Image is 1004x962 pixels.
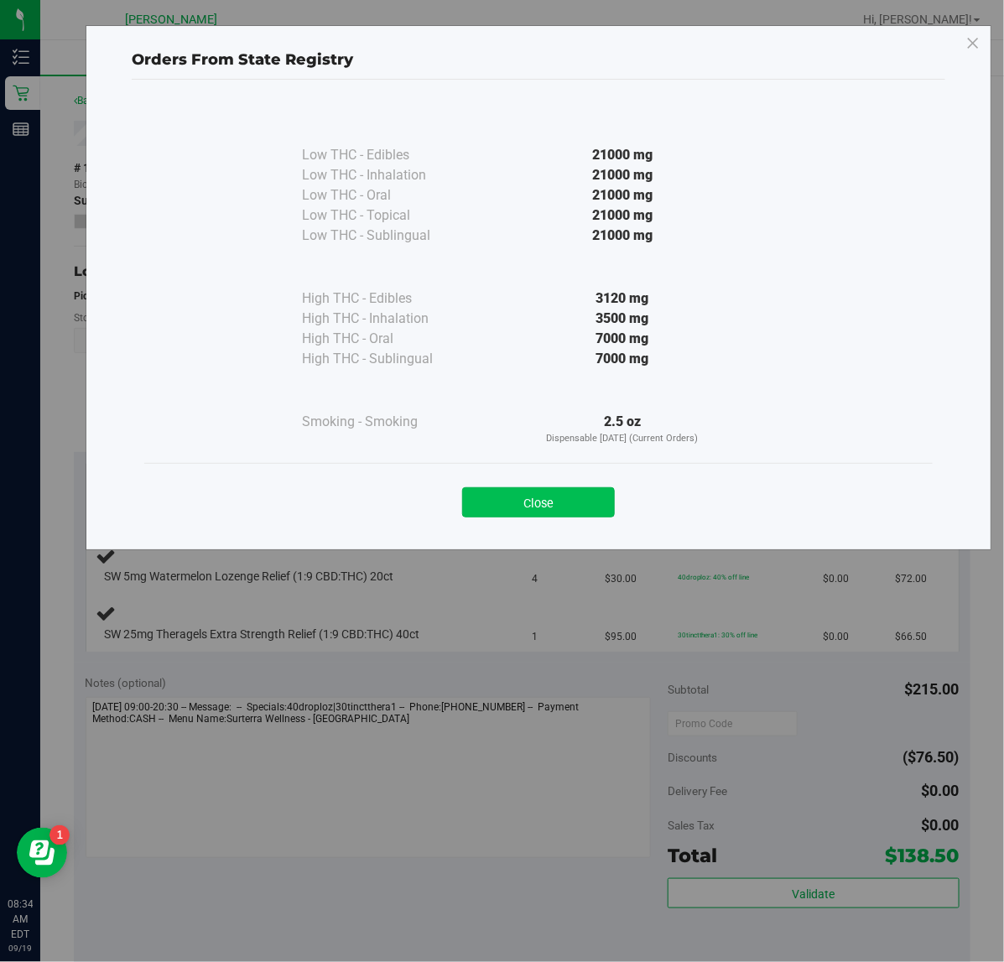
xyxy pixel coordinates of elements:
[302,412,470,432] div: Smoking - Smoking
[302,205,470,226] div: Low THC - Topical
[302,226,470,246] div: Low THC - Sublingual
[470,165,775,185] div: 21000 mg
[302,185,470,205] div: Low THC - Oral
[470,145,775,165] div: 21000 mg
[302,145,470,165] div: Low THC - Edibles
[470,205,775,226] div: 21000 mg
[470,185,775,205] div: 21000 mg
[132,50,353,69] span: Orders From State Registry
[302,349,470,369] div: High THC - Sublingual
[470,226,775,246] div: 21000 mg
[302,289,470,309] div: High THC - Edibles
[302,309,470,329] div: High THC - Inhalation
[470,329,775,349] div: 7000 mg
[470,349,775,369] div: 7000 mg
[302,329,470,349] div: High THC - Oral
[470,289,775,309] div: 3120 mg
[470,309,775,329] div: 3500 mg
[49,825,70,845] iframe: Resource center unread badge
[470,432,775,446] p: Dispensable [DATE] (Current Orders)
[17,828,67,878] iframe: Resource center
[462,487,615,517] button: Close
[302,165,470,185] div: Low THC - Inhalation
[470,412,775,446] div: 2.5 oz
